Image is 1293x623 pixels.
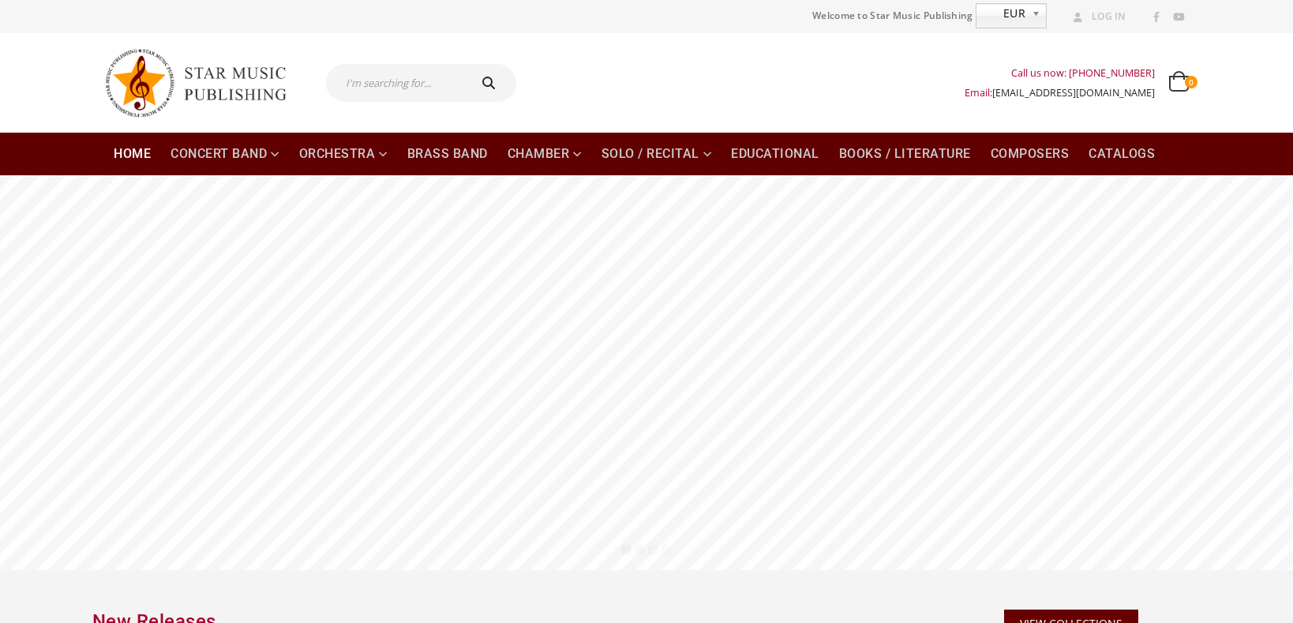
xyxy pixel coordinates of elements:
button: Search [466,64,516,102]
a: Catalogs [1079,133,1164,175]
a: Solo / Recital [592,133,721,175]
a: Chamber [498,133,591,175]
span: Welcome to Star Music Publishing [812,4,973,28]
span: EUR [976,4,1025,23]
a: Home [104,133,160,175]
a: Educational [721,133,829,175]
a: Youtube [1168,7,1189,28]
a: Composers [981,133,1079,175]
a: Books / Literature [830,133,980,175]
a: Concert Band [161,133,289,175]
div: Email: [965,83,1155,103]
span: 0 [1185,76,1197,88]
input: I'm searching for... [326,64,466,102]
a: Log In [1067,6,1126,27]
a: Facebook [1146,7,1167,28]
a: Orchestra [290,133,397,175]
a: [EMAIL_ADDRESS][DOMAIN_NAME] [992,86,1155,99]
div: Call us now: [PHONE_NUMBER] [965,63,1155,83]
a: Brass Band [398,133,497,175]
img: Star Music Publishing [104,41,302,125]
